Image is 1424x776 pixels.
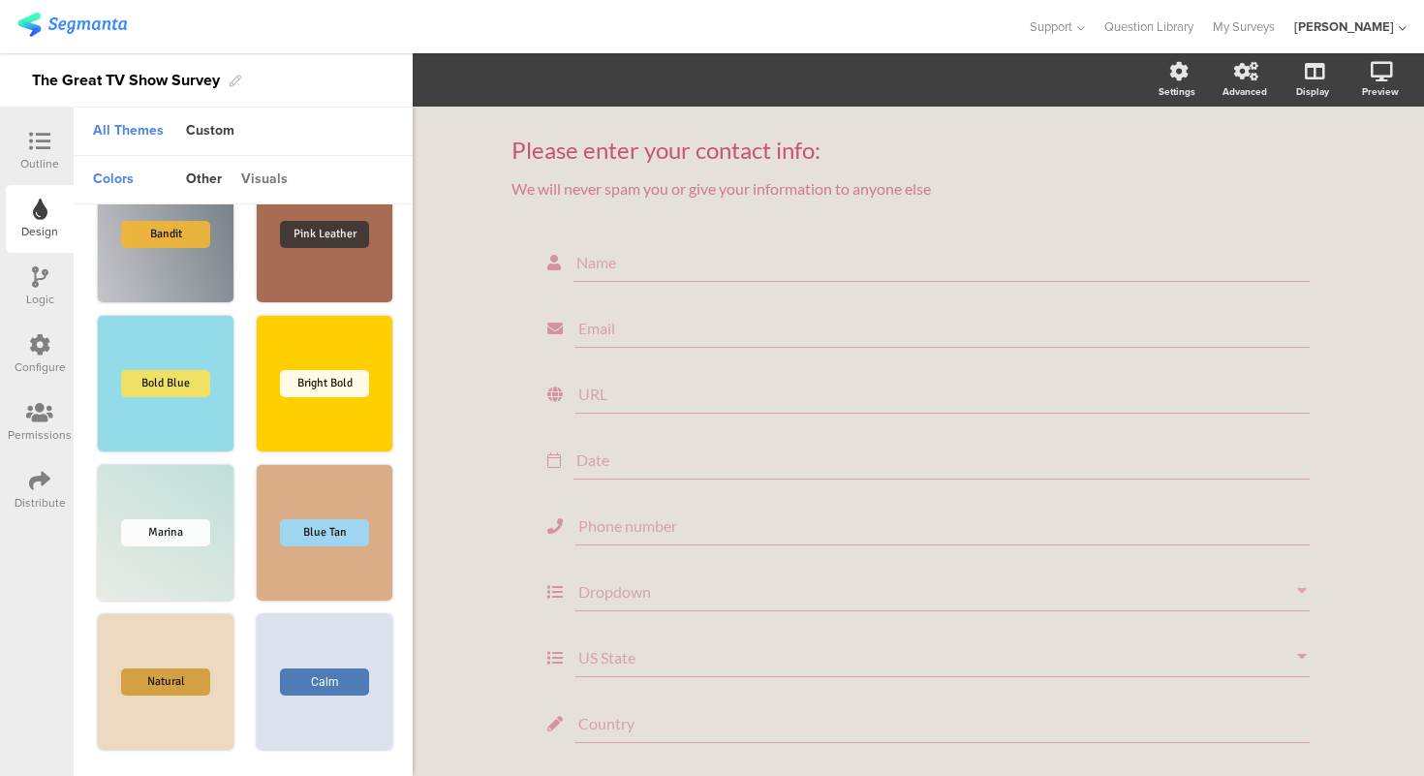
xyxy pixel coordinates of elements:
input: Type field title... [576,253,1307,271]
div: Settings [1159,84,1195,99]
div: Please enter your contact info: [511,136,1325,165]
div: The Great TV Show Survey [32,65,220,96]
div: Calm [280,668,369,696]
div: [PERSON_NAME] [1294,17,1394,36]
div: Advanced [1223,84,1267,99]
div: Bandit [121,221,210,248]
div: colors [83,164,143,197]
div: All Themes [83,115,173,148]
div: Permissions [8,426,72,444]
div: Preview [1362,84,1399,99]
div: Custom [176,115,244,148]
div: Blue Tan [280,519,369,546]
div: Marina [121,519,210,546]
input: Type field title... [578,714,1307,732]
input: Type field title... [576,450,1307,469]
img: segmanta logo [17,13,127,37]
div: Bright Bold [280,370,369,397]
input: Type field title... [578,648,1297,667]
input: Type field title... [578,582,1297,601]
input: Type field title... [578,516,1307,535]
div: Outline [20,155,59,172]
div: Pink Leather [280,221,369,248]
div: visuals [232,164,297,197]
div: Distribute [15,494,66,512]
div: Display [1296,84,1329,99]
div: Natural [121,668,210,696]
div: We will never spam you or give your information to anyone else [511,179,1325,198]
div: other [176,164,232,197]
div: Configure [15,358,66,376]
input: Type field title... [578,385,1307,403]
input: Type field title... [578,319,1307,337]
div: Logic [26,291,54,308]
div: Design [21,223,58,240]
span: Support [1030,17,1072,36]
div: Bold Blue [121,370,210,397]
